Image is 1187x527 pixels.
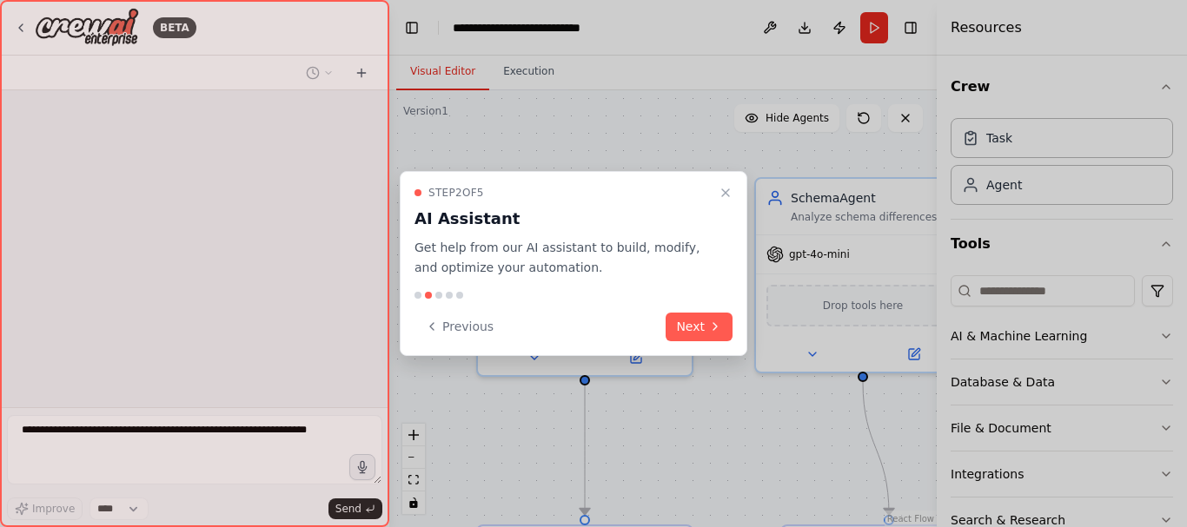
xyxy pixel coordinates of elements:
button: Previous [414,313,504,341]
button: Close walkthrough [715,182,736,203]
h3: AI Assistant [414,207,712,231]
p: Get help from our AI assistant to build, modify, and optimize your automation. [414,238,712,278]
button: Next [666,313,733,341]
span: Step 2 of 5 [428,186,484,200]
button: Hide left sidebar [400,16,424,40]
